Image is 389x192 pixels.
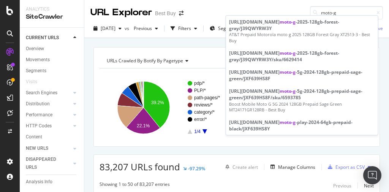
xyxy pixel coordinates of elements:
div: AT&T Prepaid Motorola moto g 2025 128GB Forest Gray XT2513-3 - Best Buy [229,32,375,43]
button: [DATE] [90,22,125,35]
a: [URL][DOMAIN_NAME]moto-g-5g-2024-128gb-prepaid-sage-green/JXF639HS8F [226,66,378,85]
div: [URL][DOMAIN_NAME] -2025-128gb-forest-gray/J39QWYRW3Y [229,19,375,32]
text: 39.2% [151,100,164,105]
div: Create alert [232,164,258,170]
div: Analytics [26,6,78,13]
a: Visits [26,78,45,86]
div: Segments [26,67,46,75]
div: [URL][DOMAIN_NAME] -5g-2024-128gb-prepaid-sage-green/JXF639HS8F/sku/6593785 [229,88,375,101]
div: Best Buy [155,10,176,17]
a: [URL][DOMAIN_NAME]moto-g-2025-128gb-forest-gray/J39QWYRW3Y/sku/6629414 [226,47,378,66]
text: error/* [194,117,207,122]
div: Visits [26,78,37,86]
a: CURRENT URLS [26,34,71,42]
div: Export as CSV [335,164,365,170]
button: Segments[DATE] [207,22,258,35]
button: Previous [333,181,351,190]
a: Distribution [26,100,71,108]
div: CURRENT URLS [26,34,59,42]
h4: URLs Crawled By Botify By pagetype [105,55,228,67]
text: 1/4 [194,129,201,134]
a: Performance [26,111,71,119]
a: Content [26,133,79,141]
span: Segments [218,25,239,32]
span: URLs Crawled By Botify By pagetype [107,57,183,64]
div: [URL][DOMAIN_NAME] -5g-2024-128gb-prepaid-sage-green/JXF639HS8F [229,69,375,82]
a: Overview [26,45,79,53]
a: Movements [26,56,79,64]
button: Export as CSV [325,161,365,173]
div: Movements [26,56,50,64]
a: [URL][DOMAIN_NAME]moto-g-2025-128gb-forest-gray/J39QWYRW3YAT&T Prepaid Motorola moto g 2025 128GB... [226,16,378,47]
div: Open Intercom Messenger [363,166,381,184]
span: 83,207 URLs found [100,160,180,173]
a: Segments [26,67,79,75]
a: NEW URLS [26,144,71,152]
div: Distribution [26,100,50,108]
a: [URL][DOMAIN_NAME]moto-g-5g-2024-128gb-prepaid-sage-green/JXF639HS8F/sku/6593785Boost Mobile Moto... [226,85,378,116]
button: Create alert [222,161,258,173]
button: Next [364,181,374,190]
button: Manage Columns [267,162,315,171]
span: moto-g [280,119,296,125]
span: moto-g [280,19,296,25]
text: 22.1% [137,123,150,129]
a: HTTP Codes [26,122,71,130]
div: Search Engines [26,89,57,97]
div: Performance [26,111,52,119]
a: [URL][DOMAIN_NAME]moto-g-play-2024-64gb-prepaid-black/JXF639HS8Y [226,116,378,135]
text: pdp/* [194,81,205,86]
div: A chart. [239,75,372,141]
div: NEW URLS [26,144,48,152]
text: category/* [194,109,215,115]
a: Analysis Info [26,178,79,186]
text: path-pages/* [194,95,220,100]
div: Boost Mobile Moto G 5G 2024 128GB Prepaid Sage Green MT24171GR128RB - Best Buy [229,101,375,113]
div: Showing 1 to 50 of 83,207 entries [100,181,170,190]
div: URL Explorer [90,6,152,19]
a: DISAPPEARED URLS [26,156,71,171]
div: DISAPPEARED URLS [26,156,64,171]
input: Find a URL [310,6,383,19]
span: moto-g [280,50,296,56]
div: [URL][DOMAIN_NAME] -2025-128gb-forest-gray/J39QWYRW3Y/sku/6629414 [229,50,375,63]
div: Previous [333,182,351,189]
div: HTTP Codes [26,122,52,130]
button: Previous [131,22,161,35]
text: reviews/* [194,102,213,108]
a: Search Engines [26,89,71,97]
button: Filters [168,22,200,35]
div: Overview [26,45,44,53]
span: vs [125,25,131,32]
div: [URL][DOMAIN_NAME] -play-2024-64gb-prepaid-black/JXF639HS8Y [229,119,375,132]
span: moto-g [280,69,296,75]
div: Next [364,182,374,189]
div: Content [26,133,42,141]
div: SiteCrawler [26,13,78,21]
div: -97.29% [188,165,205,172]
span: moto-g [280,88,296,94]
svg: A chart. [100,75,232,141]
div: arrow-right-arrow-left [179,11,183,16]
div: Filters [178,25,191,32]
span: Previous [131,25,152,32]
div: Manage Columns [278,164,315,170]
div: Analysis Info [26,178,52,186]
text: PLP/* [194,88,206,93]
span: 2025 Sep. 4th [101,25,115,32]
